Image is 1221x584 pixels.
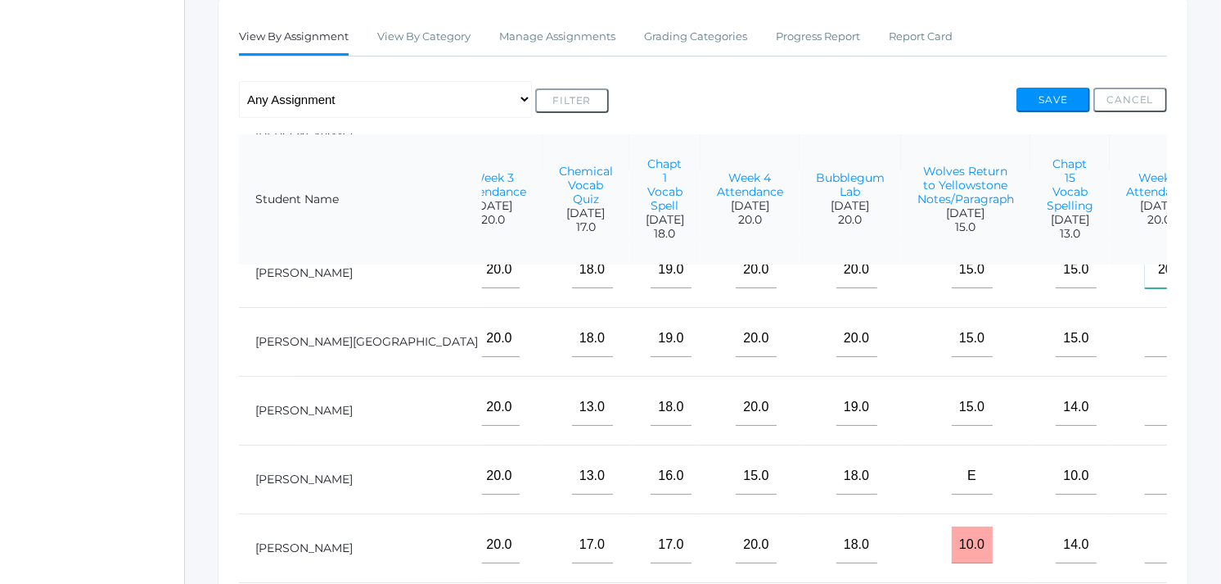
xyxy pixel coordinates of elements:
[717,213,783,227] span: 20.0
[1047,227,1093,241] span: 13.0
[377,20,471,53] a: View By Category
[1047,213,1093,227] span: [DATE]
[255,265,353,280] a: [PERSON_NAME]
[1093,88,1167,112] button: Cancel
[1126,213,1192,227] span: 20.0
[535,88,609,113] button: Filter
[559,164,613,206] a: Chemical Vocab Quiz
[255,472,353,487] a: [PERSON_NAME]
[1047,156,1093,213] a: Chapt 15 Vocab Spelling
[255,334,478,349] a: [PERSON_NAME][GEOGRAPHIC_DATA]
[717,199,783,213] span: [DATE]
[917,206,1014,220] span: [DATE]
[239,134,482,265] th: Student Name
[717,170,783,199] a: Week 4 Attendance
[647,156,683,213] a: Chapt 1 Vocab Spell
[646,213,684,227] span: [DATE]
[917,220,1014,234] span: 15.0
[460,170,526,199] a: Week 3 Attendance
[460,213,526,227] span: 20.0
[816,213,885,227] span: 20.0
[646,227,684,241] span: 18.0
[1126,170,1192,199] a: Week 5 Attendance
[255,541,353,555] a: [PERSON_NAME]
[1016,88,1090,112] button: Save
[816,170,885,199] a: Bubblegum Lab
[889,20,953,53] a: Report Card
[559,220,613,234] span: 17.0
[255,403,353,418] a: [PERSON_NAME]
[644,20,747,53] a: Grading Categories
[499,20,615,53] a: Manage Assignments
[1126,199,1192,213] span: [DATE]
[816,199,885,213] span: [DATE]
[776,20,860,53] a: Progress Report
[917,164,1014,206] a: Wolves Return to Yellowstone Notes/Paragraph
[460,199,526,213] span: [DATE]
[559,206,613,220] span: [DATE]
[239,20,349,56] a: View By Assignment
